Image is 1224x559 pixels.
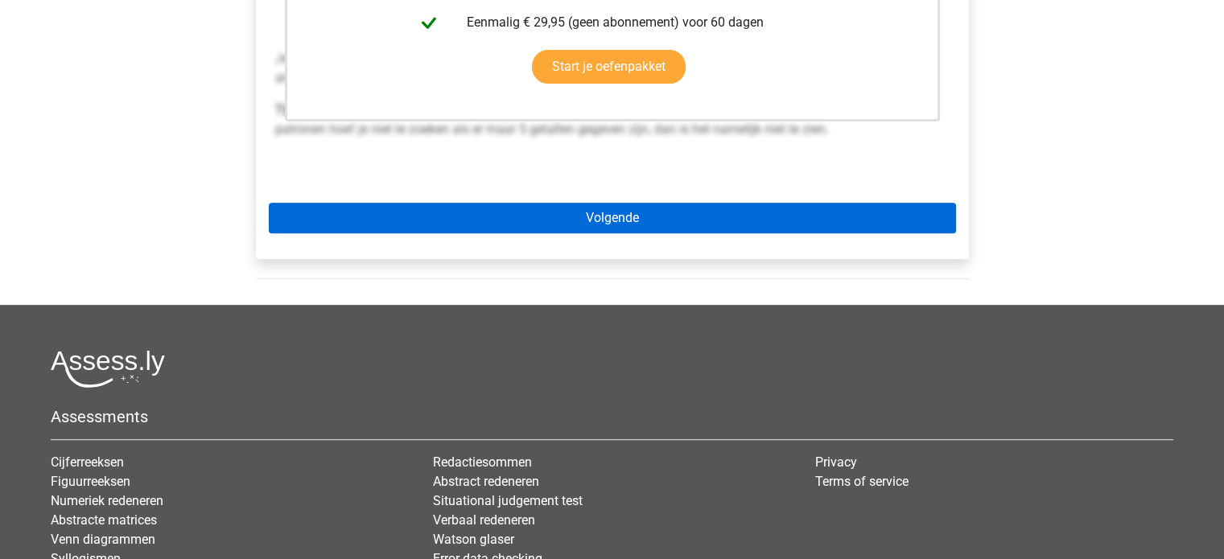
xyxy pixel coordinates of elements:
a: Verbaal redeneren [433,512,535,528]
a: Start je oefenpakket [532,50,686,84]
img: Assessly logo [51,350,165,388]
a: Situational judgement test [433,493,583,508]
a: Numeriek redeneren [51,493,163,508]
h5: Assessments [51,407,1173,426]
a: Abstracte matrices [51,512,157,528]
a: Abstract redeneren [433,474,539,489]
a: Volgende [269,203,956,233]
p: Je ziet dat de tweede reeks niet steeds dezelfde transformatie heeft. Eerst + 3, dan +6, dan +9 e... [275,49,950,88]
a: Privacy [815,454,857,470]
a: Terms of service [815,474,909,489]
a: Watson glaser [433,532,514,547]
a: Figuurreeksen [51,474,130,489]
a: Redactiesommen [433,454,532,470]
b: Tip: [275,102,297,117]
a: Venn diagrammen [51,532,155,547]
a: Cijferreeksen [51,454,124,470]
p: Als een vraag meer dan 6 getallen bevat, is de kans op een van de moeilijkere patronen groter. Di... [275,101,950,139]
